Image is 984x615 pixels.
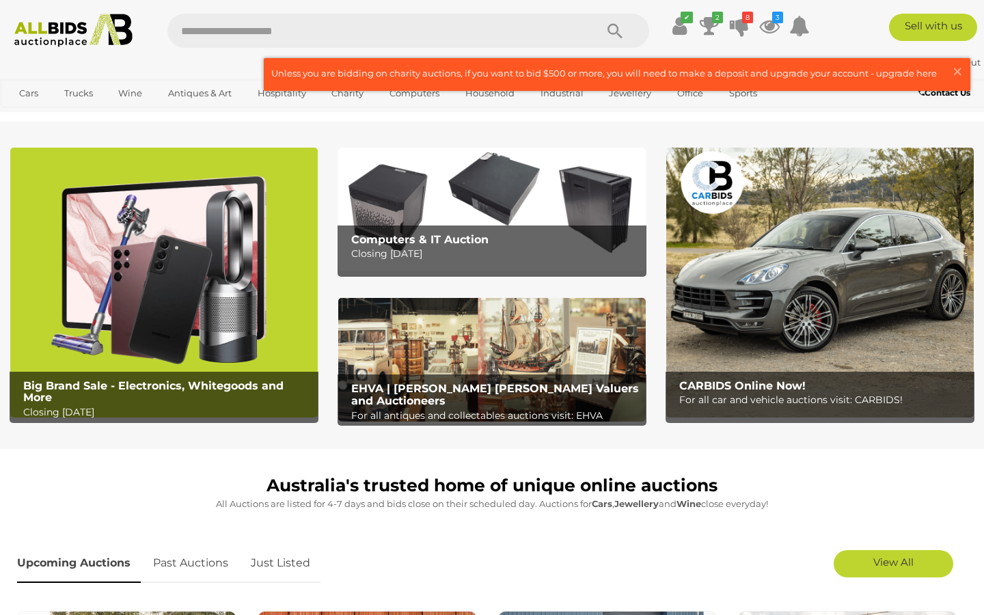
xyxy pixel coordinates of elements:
[381,82,448,105] a: Computers
[878,57,934,68] strong: PookiePie
[10,82,47,105] a: Cars
[614,498,659,509] strong: Jewellery
[351,233,489,246] b: Computers & IT Auction
[600,82,660,105] a: Jewellery
[592,498,612,509] strong: Cars
[951,58,963,85] span: ×
[241,543,320,584] a: Just Listed
[878,57,936,68] a: PookiePie
[889,14,977,41] a: Sell with us
[338,148,646,271] a: Computers & IT Auction Computers & IT Auction Closing [DATE]
[351,382,639,407] b: EHVA | [PERSON_NAME] [PERSON_NAME] Valuers and Auctioneers
[936,57,939,68] span: |
[676,498,701,509] strong: Wine
[351,407,639,424] p: For all antiques and collectables auctions visit: EHVA
[338,298,646,421] a: EHVA | Evans Hastings Valuers and Auctioneers EHVA | [PERSON_NAME] [PERSON_NAME] Valuers and Auct...
[249,82,315,105] a: Hospitality
[338,298,646,421] img: EHVA | Evans Hastings Valuers and Auctioneers
[23,379,284,405] b: Big Brand Sale - Electronics, Whitegoods and More
[742,12,753,23] i: 8
[10,148,318,417] a: Big Brand Sale - Electronics, Whitegoods and More Big Brand Sale - Electronics, Whitegoods and Mo...
[351,245,639,262] p: Closing [DATE]
[55,82,102,105] a: Trucks
[23,404,311,421] p: Closing [DATE]
[772,12,783,23] i: 3
[666,148,974,417] a: CARBIDS Online Now! CARBIDS Online Now! For all car and vehicle auctions visit: CARBIDS!
[17,543,141,584] a: Upcoming Auctions
[338,148,646,271] img: Computers & IT Auction
[669,14,689,38] a: ✔
[143,543,238,584] a: Past Auctions
[666,148,974,417] img: CARBIDS Online Now!
[8,14,140,47] img: Allbids.com.au
[159,82,241,105] a: Antiques & Art
[729,14,750,38] a: 8
[918,87,970,98] b: Contact Us
[581,14,649,48] button: Search
[17,476,967,495] h1: Australia's trusted home of unique online auctions
[532,82,592,105] a: Industrial
[109,82,151,105] a: Wine
[10,105,125,127] a: [GEOGRAPHIC_DATA]
[679,379,806,392] b: CARBIDS Online Now!
[456,82,523,105] a: Household
[10,148,318,417] img: Big Brand Sale - Electronics, Whitegoods and More
[323,82,372,105] a: Charity
[941,57,981,68] a: Sign Out
[873,556,914,569] span: View All
[834,550,953,577] a: View All
[759,14,780,38] a: 3
[712,12,723,23] i: 2
[720,82,766,105] a: Sports
[681,12,693,23] i: ✔
[918,85,974,100] a: Contact Us
[699,14,720,38] a: 2
[668,82,712,105] a: Office
[17,496,967,512] p: All Auctions are listed for 4-7 days and bids close on their scheduled day. Auctions for , and cl...
[679,392,967,409] p: For all car and vehicle auctions visit: CARBIDS!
